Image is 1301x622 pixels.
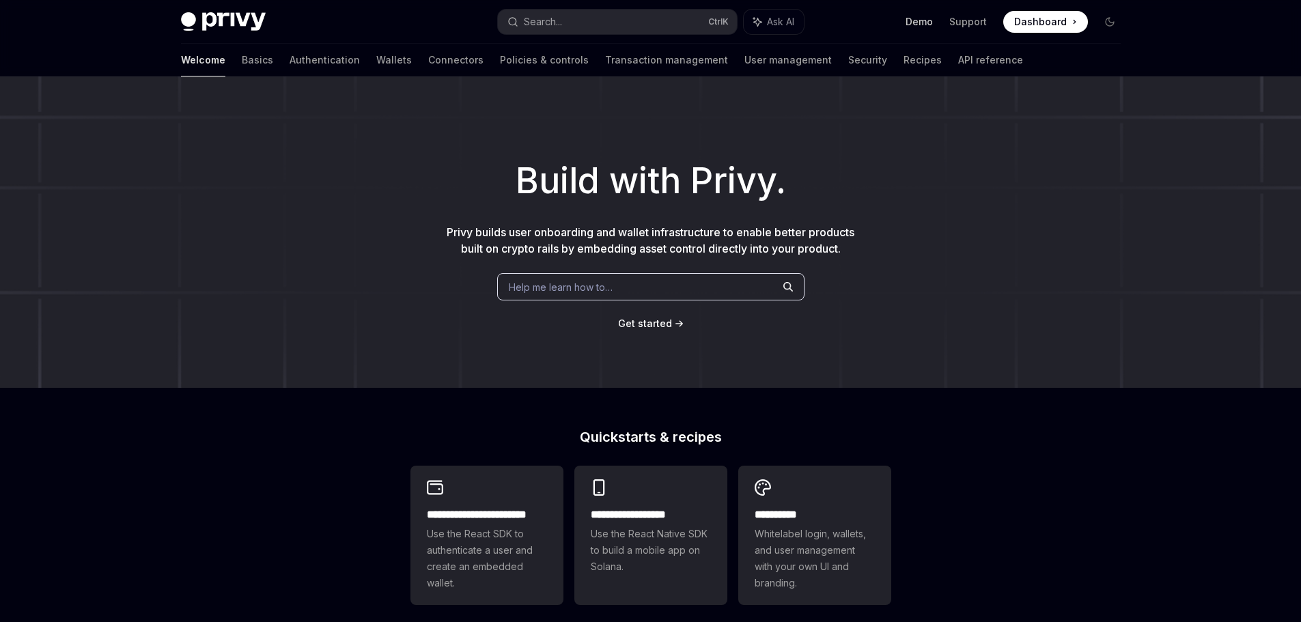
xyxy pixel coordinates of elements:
[181,12,266,31] img: dark logo
[500,44,589,76] a: Policies & controls
[744,10,804,34] button: Ask AI
[618,317,672,330] a: Get started
[738,466,891,605] a: **** *****Whitelabel login, wallets, and user management with your own UI and branding.
[242,44,273,76] a: Basics
[755,526,875,591] span: Whitelabel login, wallets, and user management with your own UI and branding.
[22,154,1279,208] h1: Build with Privy.
[427,526,547,591] span: Use the React SDK to authenticate a user and create an embedded wallet.
[376,44,412,76] a: Wallets
[574,466,727,605] a: **** **** **** ***Use the React Native SDK to build a mobile app on Solana.
[428,44,484,76] a: Connectors
[1014,15,1067,29] span: Dashboard
[498,10,737,34] button: Search...CtrlK
[767,15,794,29] span: Ask AI
[958,44,1023,76] a: API reference
[605,44,728,76] a: Transaction management
[1099,11,1121,33] button: Toggle dark mode
[906,15,933,29] a: Demo
[524,14,562,30] div: Search...
[708,16,729,27] span: Ctrl K
[904,44,942,76] a: Recipes
[591,526,711,575] span: Use the React Native SDK to build a mobile app on Solana.
[290,44,360,76] a: Authentication
[1003,11,1088,33] a: Dashboard
[447,225,854,255] span: Privy builds user onboarding and wallet infrastructure to enable better products built on crypto ...
[848,44,887,76] a: Security
[181,44,225,76] a: Welcome
[618,317,672,329] span: Get started
[509,280,613,294] span: Help me learn how to…
[949,15,987,29] a: Support
[744,44,832,76] a: User management
[410,430,891,444] h2: Quickstarts & recipes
